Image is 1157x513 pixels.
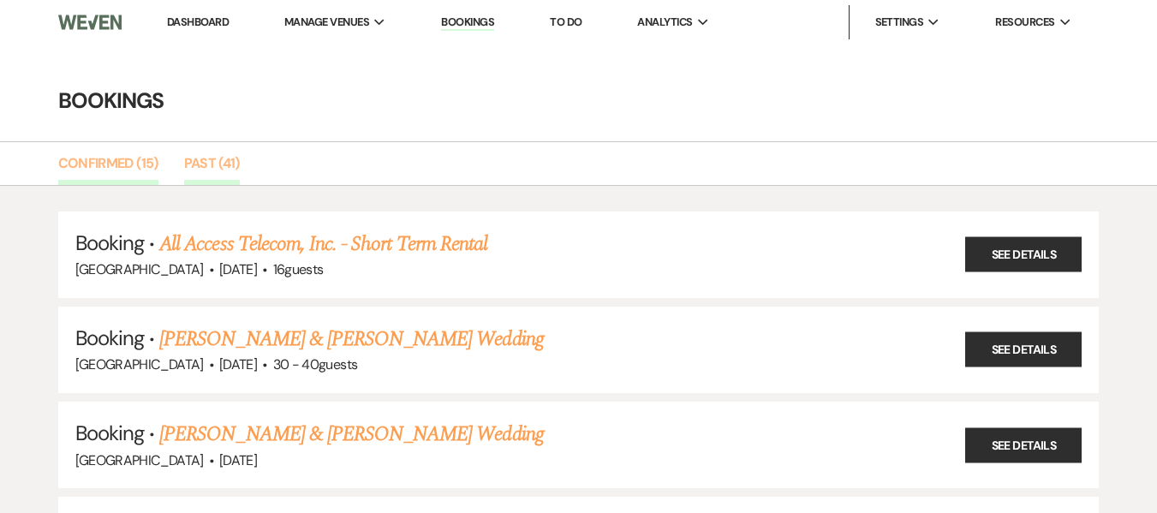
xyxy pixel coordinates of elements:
[550,15,581,29] a: To Do
[58,152,158,185] a: Confirmed (15)
[58,4,122,40] img: Weven Logo
[284,14,369,31] span: Manage Venues
[875,14,924,31] span: Settings
[75,260,204,278] span: [GEOGRAPHIC_DATA]
[273,355,358,373] span: 30 - 40 guests
[965,427,1082,462] a: See Details
[219,355,257,373] span: [DATE]
[995,14,1054,31] span: Resources
[637,14,692,31] span: Analytics
[219,260,257,278] span: [DATE]
[75,451,204,469] span: [GEOGRAPHIC_DATA]
[75,230,144,256] span: Booking
[184,152,240,185] a: Past (41)
[159,229,487,259] a: All Access Telecom, Inc. - Short Term Rental
[159,419,543,450] a: [PERSON_NAME] & [PERSON_NAME] Wedding
[75,325,144,351] span: Booking
[75,355,204,373] span: [GEOGRAPHIC_DATA]
[167,15,229,29] a: Dashboard
[441,15,494,31] a: Bookings
[159,324,543,355] a: [PERSON_NAME] & [PERSON_NAME] Wedding
[219,451,257,469] span: [DATE]
[965,237,1082,272] a: See Details
[273,260,324,278] span: 16 guests
[75,420,144,446] span: Booking
[965,332,1082,367] a: See Details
